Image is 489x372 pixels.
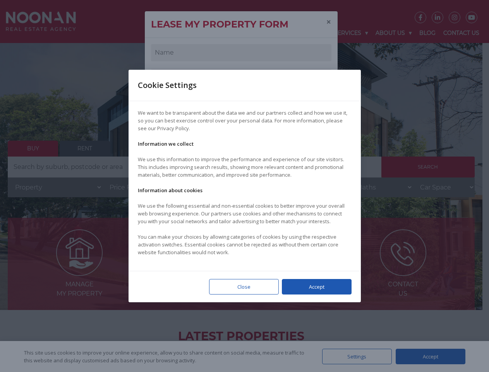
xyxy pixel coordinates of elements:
p: We use the following essential and non-essential cookies to better improve your overall web brows... [138,202,352,225]
p: You can make your choices by allowing categories of cookies by using the respective activation sw... [138,233,352,256]
div: Close [209,279,279,294]
div: Cookie Settings [138,70,206,101]
strong: Information about cookies [138,187,202,194]
p: We use this information to improve the performance and experience of our site visitors. This incl... [138,155,352,179]
strong: Information we collect [138,140,194,147]
div: Accept [282,279,352,294]
p: We want to be transparent about the data we and our partners collect and how we use it, so you ca... [138,109,352,132]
